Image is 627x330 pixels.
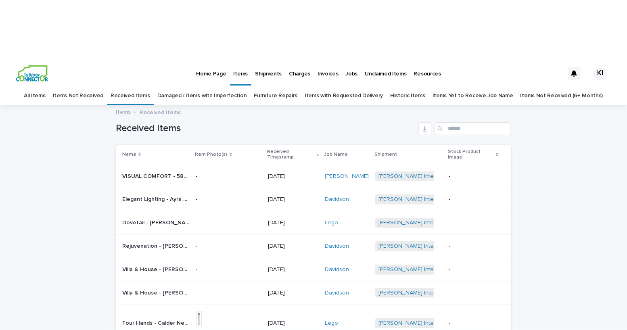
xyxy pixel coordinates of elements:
a: Shipments [251,61,285,86]
p: Four Hands - Calder Nesting Coffee Table/SKUIMAR-217A | 74838 [122,318,191,327]
p: Name [122,150,136,159]
p: Villa & House - Audrey Cabinet/SKUAUD-200-5126-88 | 75642 [122,288,191,297]
a: Items Not Received (6+ Months) [520,86,603,105]
p: [DATE] [268,219,318,226]
p: Stock Product Image [448,147,494,162]
p: Received Timestamp [267,147,315,162]
p: Elegant Lighting - Ayra Mirror Replacement 2/SKUMR1A3276BRS | 77221 [122,194,191,203]
a: Items Not Received [53,86,103,105]
a: Charges [285,61,314,86]
p: Villa & House - Audrey Cabinet/SKUAUD-200-5126-88 | 75641 [122,265,191,273]
p: - [449,219,498,226]
tr: Elegant Lighting - Ayra Mirror Replacement 2/SKUMR1A3276BRS | 77221Elegant Lighting - Ayra Mirror... [116,188,511,211]
a: Received Items [111,86,150,105]
a: Damaged / Items with Imperfection [157,86,247,105]
input: Search [435,122,511,135]
p: - [449,290,498,297]
p: [DATE] [268,266,318,273]
p: Invoices [318,61,339,77]
p: Items [234,61,248,77]
a: [PERSON_NAME] Interiors | Inbound Shipment | 24788 [378,266,518,273]
p: [DATE] [268,320,318,327]
p: Shipment [374,150,397,159]
tr: Villa & House - [PERSON_NAME] Cabinet/SKUAUD-200-5126-88 | 75641Villa & House - [PERSON_NAME] Cab... [116,258,511,281]
p: [DATE] [268,196,318,203]
a: Items [116,107,131,116]
a: [PERSON_NAME] Interiors | Inbound Shipment | 24788 [378,290,518,297]
a: Invoices [314,61,342,86]
p: - [449,320,498,327]
p: [DATE] [268,173,318,180]
p: - [449,173,498,180]
p: - [196,173,261,180]
a: [PERSON_NAME] Interiors | TDC Delivery | 24494 [378,219,507,226]
tr: VISUAL COMFORT - 5882AB/NRT DARLANA EXTRA LARGE TWO TIER CHANDELIER | 77552VISUAL COMFORT - 5882A... [116,165,511,188]
a: Resources [410,61,445,86]
p: - [449,196,498,203]
p: Received Items [140,107,181,116]
div: KI [594,67,607,80]
a: Furniture Repairs [254,86,297,105]
p: Job Name [324,150,348,159]
p: Shipments [255,61,282,77]
a: [PERSON_NAME] Interiors | Inbound Shipment | 25213 [378,173,516,180]
p: - [196,290,261,297]
a: Lego [325,219,338,226]
p: - [449,243,498,250]
a: Items [230,61,251,84]
a: [PERSON_NAME] Interiors | Inbound Shipment | 25126 [378,196,516,203]
p: [DATE] [268,243,318,250]
a: All Items [24,86,45,105]
a: [PERSON_NAME] [325,173,369,180]
p: - [196,196,261,203]
a: Items Yet to Receive Job Name [433,86,513,105]
p: Resources [414,61,441,77]
p: Charges [289,61,310,77]
p: - [196,266,261,273]
a: Jobs [342,61,362,86]
a: [PERSON_NAME] Interiors | TDC Delivery | 24494 [378,320,507,327]
tr: Rejuvenation - [PERSON_NAME] Bed [PERSON_NAME]/SKU5687861 | 75640Rejuvenation - [PERSON_NAME] Bed... [116,234,511,258]
a: Davidson [325,290,349,297]
a: [PERSON_NAME] Interiors | Inbound Shipment | 24788 [378,243,518,250]
img: aCWQmA6OSGG0Kwt8cj3c [16,65,48,81]
p: Rejuvenation - Florence Canopy Bed King/SKU5687861 | 75640 [122,241,191,250]
p: [DATE] [268,290,318,297]
a: Davidson [325,266,349,273]
tr: Dovetail - [PERSON_NAME] Console/SKUDOV6525-DKBR | 73974Dovetail - [PERSON_NAME] Console/SKUDOV65... [116,211,511,235]
a: Unclaimed Items [362,61,410,86]
p: - [196,243,261,250]
p: Jobs [346,61,358,77]
p: Unclaimed Items [365,61,407,77]
a: Historic Items [390,86,425,105]
h1: Received Items [116,123,415,134]
p: Home Page [196,61,226,77]
tr: Villa & House - [PERSON_NAME] Cabinet/SKUAUD-200-5126-88 | 75642Villa & House - [PERSON_NAME] Cab... [116,281,511,305]
a: Items with Requested Delivery [305,86,383,105]
a: Home Page [192,61,230,86]
p: Item Photo(s) [195,150,228,159]
a: Davidson [325,243,349,250]
a: Lego [325,320,338,327]
p: - [196,219,261,226]
p: VISUAL COMFORT - 5882AB/NRT DARLANA EXTRA LARGE TWO TIER CHANDELIER | 77552 [122,171,191,180]
p: - [449,266,498,273]
p: Dovetail - Jaimes Console/SKUDOV6525-DKBR | 73974 [122,218,191,226]
a: Davidson [325,196,349,203]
